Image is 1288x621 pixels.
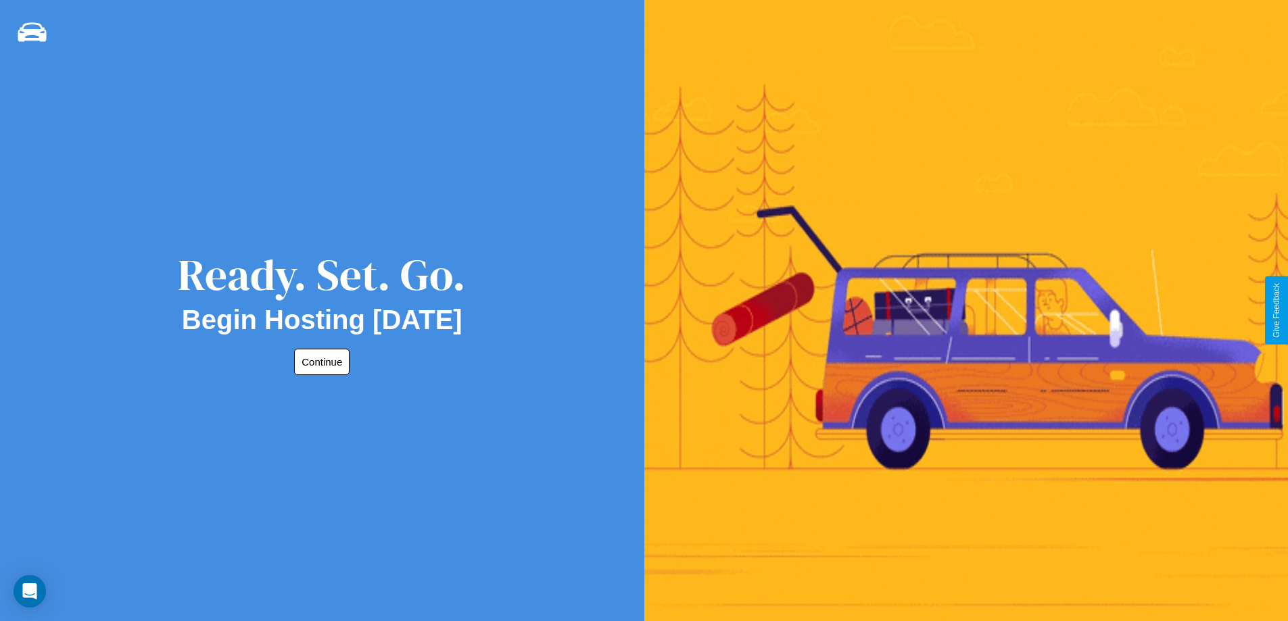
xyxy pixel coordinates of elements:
div: Open Intercom Messenger [14,575,46,607]
div: Ready. Set. Go. [178,245,466,305]
div: Give Feedback [1272,283,1281,338]
button: Continue [294,349,350,375]
h2: Begin Hosting [DATE] [182,305,462,335]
